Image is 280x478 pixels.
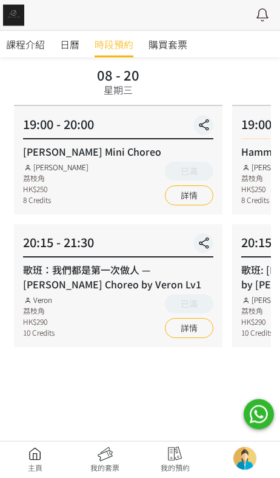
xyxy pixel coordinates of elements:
[95,37,133,51] span: 時段預約
[95,31,133,58] a: 時段預約
[97,68,139,81] div: 08 - 20
[148,31,187,58] a: 購買套票
[23,305,55,316] div: 荔枝角
[23,327,55,338] div: 10 Credits
[165,318,213,338] a: 詳情
[23,262,213,291] div: 歌班：我們都是第一次做人 — [PERSON_NAME] Choreo by Veron Lv1
[23,194,88,205] div: 8 Credits
[165,294,213,313] button: 已滿
[148,37,187,51] span: 購買套票
[60,31,79,58] a: 日曆
[60,37,79,51] span: 日曆
[23,294,55,305] div: Veron
[23,144,213,159] div: [PERSON_NAME] Mini Choreo
[23,184,88,194] div: HK$250
[23,115,213,139] div: 19:00 - 20:00
[165,185,213,205] a: 詳情
[104,82,133,97] div: 星期三
[23,173,88,184] div: 荔枝角
[23,316,55,327] div: HK$290
[165,162,213,181] button: 已滿
[23,233,213,257] div: 20:15 - 21:30
[23,162,88,173] div: [PERSON_NAME]
[6,31,45,58] a: 課程介紹
[6,37,45,51] span: 課程介紹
